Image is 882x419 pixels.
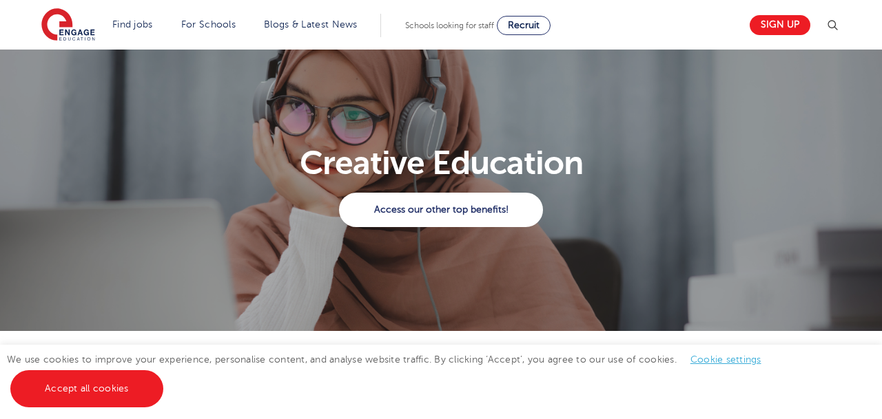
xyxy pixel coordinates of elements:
[41,8,95,43] img: Engage Education
[7,354,775,394] span: We use cookies to improve your experience, personalise content, and analyse website traffic. By c...
[112,19,153,30] a: Find jobs
[508,20,540,30] span: Recruit
[10,370,163,407] a: Accept all cookies
[750,15,810,35] a: Sign up
[34,147,849,180] h1: Creative Education
[264,19,358,30] a: Blogs & Latest News
[497,16,551,35] a: Recruit
[339,193,543,227] a: Access our other top benefits!
[405,21,494,30] span: Schools looking for staff
[181,19,236,30] a: For Schools
[690,354,761,365] a: Cookie settings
